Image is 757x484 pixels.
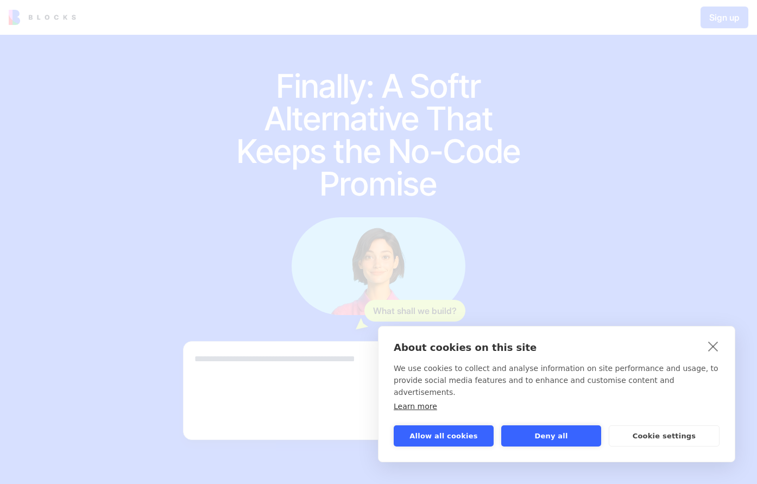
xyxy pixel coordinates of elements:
p: We use cookies to collect and analyse information on site performance and usage, to provide socia... [394,362,720,398]
button: Allow all cookies [394,425,494,447]
a: Learn more [394,402,437,411]
a: close [705,337,722,355]
strong: About cookies on this site [394,342,537,353]
button: Cookie settings [609,425,720,447]
button: Deny all [501,425,601,447]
